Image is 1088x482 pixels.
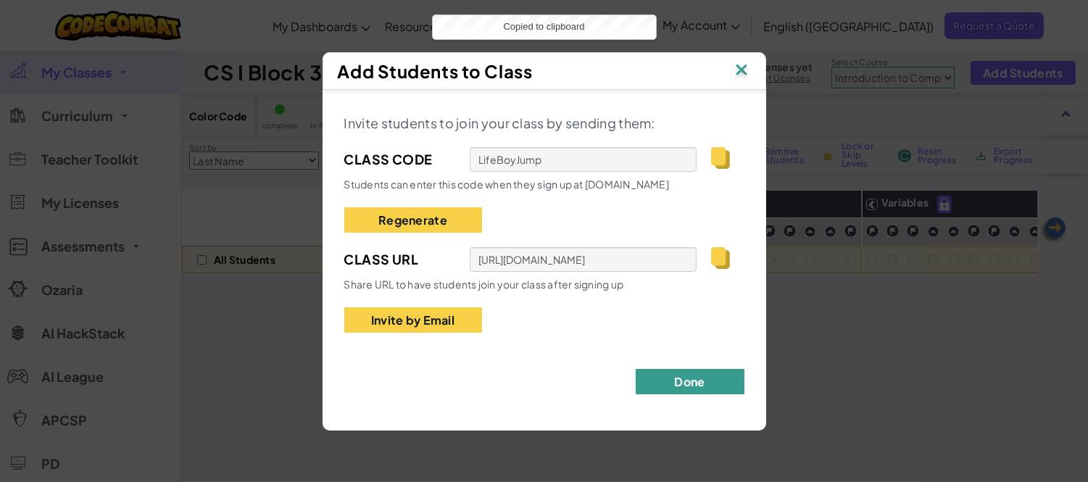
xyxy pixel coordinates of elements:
[344,307,482,333] button: Invite by Email
[338,60,533,82] span: Add Students to Class
[732,60,751,82] img: IconClose.svg
[344,178,670,191] span: Students can enter this code when they sign up at [DOMAIN_NAME]
[344,249,455,270] span: Class Url
[503,21,584,32] span: Copied to clipboard
[636,369,744,394] button: Done
[344,149,455,170] span: Class Code
[711,247,729,269] img: IconCopy.svg
[711,147,729,169] img: IconCopy.svg
[344,278,624,291] span: Share URL to have students join your class after signing up
[344,115,655,131] span: Invite students to join your class by sending them:
[344,207,482,233] button: Regenerate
